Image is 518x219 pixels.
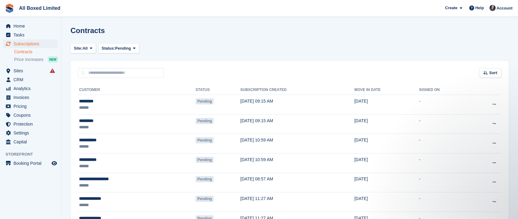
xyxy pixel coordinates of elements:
th: Status [196,85,240,95]
td: [DATE] 09:15 AM [240,114,354,134]
th: Customer [78,85,196,95]
span: Pending [196,98,214,104]
span: Account [497,5,512,11]
td: [DATE] [354,114,419,134]
a: menu [3,111,58,119]
span: CRM [13,75,50,84]
span: Protection [13,120,50,128]
a: All Boxed Limited [17,3,63,13]
span: Price increases [14,57,44,62]
span: Pending [196,118,214,124]
span: Booking Portal [13,159,50,168]
span: Settings [13,129,50,137]
span: Capital [13,138,50,146]
span: Home [13,22,50,30]
td: - [419,173,470,192]
a: menu [3,120,58,128]
th: Move in date [354,85,419,95]
img: Dan Goss [489,5,496,11]
div: NEW [48,56,58,62]
span: Sort [489,70,497,76]
a: menu [3,66,58,75]
th: Signed on [419,85,470,95]
img: stora-icon-8386f47178a22dfd0bd8f6a31ec36ba5ce8667c1dd55bd0f319d3a0aa187defe.svg [5,4,14,13]
a: Contracts [14,49,58,55]
span: Tasks [13,31,50,39]
td: [DATE] 11:27 AM [240,192,354,212]
span: Storefront [6,151,61,157]
span: Pending [196,137,214,143]
span: Coupons [13,111,50,119]
span: Help [475,5,484,11]
td: [DATE] [354,173,419,192]
span: Site: [74,45,82,51]
span: Sites [13,66,50,75]
td: [DATE] 08:57 AM [240,173,354,192]
td: [DATE] [354,95,419,115]
td: [DATE] 10:59 AM [240,134,354,153]
a: menu [3,102,58,111]
td: [DATE] [354,192,419,212]
td: - [419,95,470,115]
span: All [82,45,88,51]
a: menu [3,75,58,84]
span: Pending [196,157,214,163]
span: Create [445,5,457,11]
a: menu [3,22,58,30]
a: Price increases NEW [14,56,58,63]
a: menu [3,31,58,39]
a: menu [3,129,58,137]
td: [DATE] 09:15 AM [240,95,354,115]
button: Site: All [70,43,96,53]
span: Invoices [13,93,50,102]
a: menu [3,40,58,48]
h1: Contracts [70,26,105,35]
td: [DATE] [354,134,419,153]
span: Pending [196,176,214,182]
td: [DATE] [354,153,419,173]
td: - [419,192,470,212]
a: menu [3,138,58,146]
td: - [419,153,470,173]
td: - [419,114,470,134]
span: Subscriptions [13,40,50,48]
a: menu [3,159,58,168]
span: Analytics [13,84,50,93]
a: menu [3,84,58,93]
i: Smart entry sync failures have occurred [50,68,55,73]
span: Pending [196,196,214,202]
th: Subscription created [240,85,354,95]
td: [DATE] 10:59 AM [240,153,354,173]
span: Pending [115,45,131,51]
span: Pricing [13,102,50,111]
span: Status: [102,45,115,51]
a: menu [3,93,58,102]
button: Status: Pending [98,43,139,53]
a: Preview store [51,160,58,167]
td: - [419,134,470,153]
